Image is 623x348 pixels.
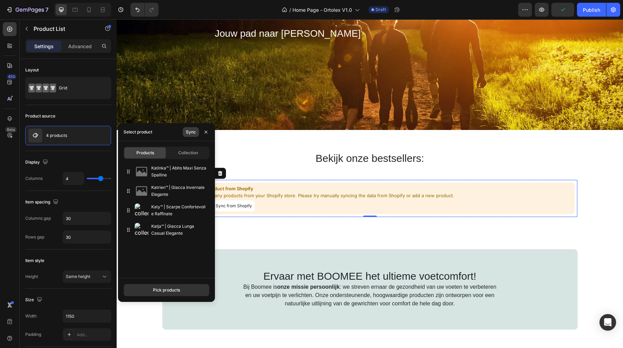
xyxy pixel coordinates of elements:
[161,264,223,270] strong: onze missie persoonlijk
[376,7,386,13] span: Draft
[135,165,148,179] img: collections
[135,203,148,217] img: collections
[25,331,41,338] div: Padding
[34,25,92,33] p: Product List
[34,43,54,50] p: Settings
[25,175,43,182] div: Columns
[135,184,148,198] img: collections
[66,274,90,279] span: Same height
[45,6,48,14] p: 7
[25,273,38,280] div: Height
[186,129,196,135] div: Sync
[25,215,51,221] div: Columns gap
[25,113,55,119] div: Product source
[124,284,209,296] button: Pick products
[77,332,109,338] div: Add...
[151,203,207,217] p: Katy™ | Scarpe Confortevoli e Raffinate
[28,129,42,142] img: product feature img
[7,74,17,79] div: 450
[151,223,207,237] p: Katja™ | Giacca Lunga Casual Elegante
[153,287,180,293] div: Pick products
[117,19,623,348] iframe: Design area
[583,6,600,14] div: Publish
[183,127,199,137] button: Sync
[46,133,67,138] p: 4 products
[126,263,381,288] p: Bij Boomee is : we streven ernaar de gezondheid van uw voeten te verbeteren en uw voetpijn te ver...
[151,165,207,179] p: Katinka™ | Abito Maxi Senza Spalline
[178,150,198,156] span: Collection
[292,6,352,14] span: Home Page - Ortolex V1.0
[130,3,159,17] div: Undo/Redo
[599,314,616,331] div: Open Intercom Messenger
[25,295,44,305] div: Size
[289,6,291,14] span: /
[25,67,39,73] div: Layout
[577,3,606,17] button: Publish
[135,223,148,237] img: collections
[63,231,111,243] input: Auto
[59,80,101,96] div: Grid
[25,258,44,264] div: Item style
[25,158,49,167] div: Display
[3,3,52,17] button: 7
[25,198,60,207] div: Item spacing
[63,212,111,225] input: Auto
[151,184,207,198] p: Katrien™ | Giacca Invernale Elegante
[25,234,44,240] div: Rows gap
[63,172,84,185] input: Auto
[25,313,37,319] div: Width
[68,43,92,50] p: Advanced
[63,270,111,283] button: Same height
[136,150,154,156] span: Products
[63,310,111,322] input: Auto
[5,127,17,132] div: Beta
[124,129,152,135] div: Select product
